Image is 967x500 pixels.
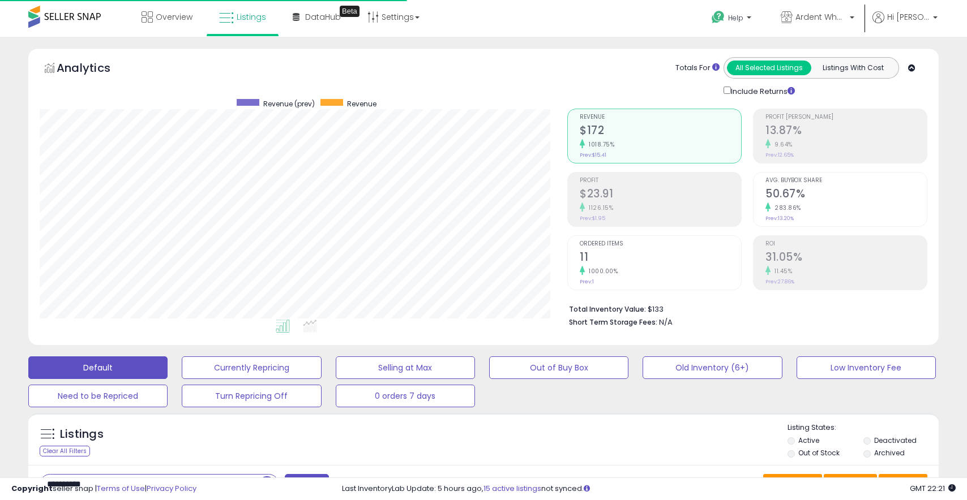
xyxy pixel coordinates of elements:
[580,187,741,202] h2: $23.91
[798,436,819,445] label: Active
[643,356,782,379] button: Old Inventory (6+)
[711,10,725,24] i: Get Help
[569,304,646,314] b: Total Inventory Value:
[11,483,53,494] strong: Copyright
[580,178,741,184] span: Profit
[28,385,168,407] button: Need to be Repriced
[336,356,475,379] button: Selling at Max
[585,267,618,275] small: 1000.00%
[765,114,927,120] span: Profit [PERSON_NAME]
[336,385,475,407] button: 0 orders 7 days
[765,251,927,266] h2: 31.05%
[874,448,905,458] label: Archived
[580,215,605,222] small: Prev: $1.95
[795,11,846,23] span: Ardent Wholesale
[765,152,794,158] small: Prev: 12.65%
[263,99,315,109] span: Revenue (prev)
[788,423,939,433] p: Listing States:
[585,204,613,212] small: 1126.15%
[569,301,919,315] li: $133
[60,426,104,442] h5: Listings
[675,63,720,74] div: Totals For
[580,278,594,285] small: Prev: 1
[703,2,763,37] a: Help
[342,484,956,494] div: Last InventoryLab Update: 5 hours ago, not synced.
[569,317,657,327] b: Short Term Storage Fees:
[156,11,192,23] span: Overview
[887,11,930,23] span: Hi [PERSON_NAME]
[580,124,741,139] h2: $172
[765,278,794,285] small: Prev: 27.86%
[763,474,822,493] button: Save View
[728,13,743,23] span: Help
[765,241,927,247] span: ROI
[910,483,956,494] span: 2025-09-8 22:21 GMT
[771,267,792,275] small: 11.45%
[811,61,895,75] button: Listings With Cost
[771,140,793,149] small: 9.64%
[659,317,673,327] span: N/A
[824,474,877,493] button: Columns
[347,99,376,109] span: Revenue
[771,204,801,212] small: 283.86%
[765,178,927,184] span: Avg. Buybox Share
[182,356,321,379] button: Currently Repricing
[765,187,927,202] h2: 50.67%
[305,11,341,23] span: DataHub
[483,483,541,494] a: 15 active listings
[580,251,741,266] h2: 11
[797,356,936,379] button: Low Inventory Fee
[489,356,628,379] button: Out of Buy Box
[580,152,606,158] small: Prev: $15.41
[765,215,794,222] small: Prev: 13.20%
[874,436,917,445] label: Deactivated
[285,474,329,494] button: Filters
[765,124,927,139] h2: 13.87%
[585,140,614,149] small: 1018.75%
[237,11,266,23] span: Listings
[798,448,840,458] label: Out of Stock
[11,484,196,494] div: seller snap | |
[57,60,132,79] h5: Analytics
[580,241,741,247] span: Ordered Items
[872,11,938,37] a: Hi [PERSON_NAME]
[182,385,321,407] button: Turn Repricing Off
[40,446,90,456] div: Clear All Filters
[715,84,808,97] div: Include Returns
[580,114,741,120] span: Revenue
[727,61,811,75] button: All Selected Listings
[28,356,168,379] button: Default
[340,6,360,17] div: Tooltip anchor
[879,474,927,493] button: Actions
